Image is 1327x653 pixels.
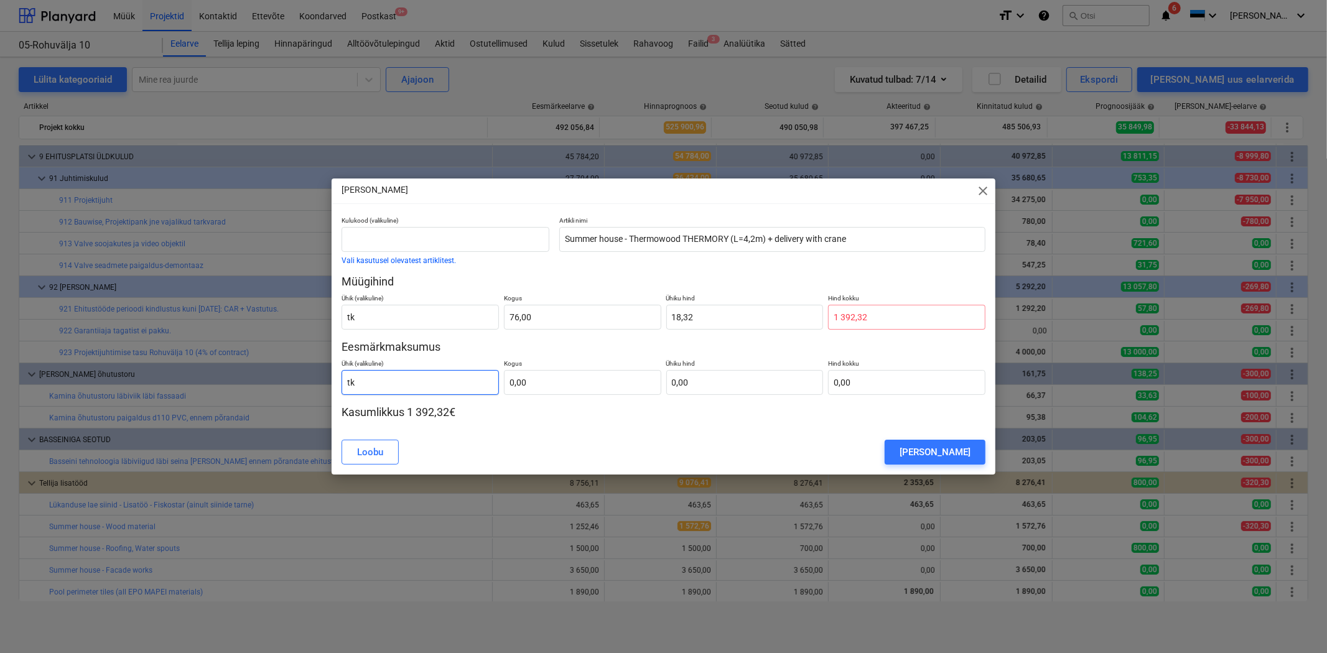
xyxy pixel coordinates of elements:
[357,444,383,460] div: Loobu
[900,444,971,460] div: [PERSON_NAME]
[828,359,985,370] p: Hind kokku
[342,440,399,465] button: Loobu
[342,294,499,305] p: Ühik (valikuline)
[342,216,549,227] p: Kulukood (valikuline)
[342,359,499,370] p: Ühik (valikuline)
[342,183,408,197] p: [PERSON_NAME]
[342,274,985,289] p: Müügihind
[666,294,824,305] p: Ühiku hind
[975,183,990,198] span: close
[342,405,985,420] p: Kasumlikkus 1 392,32€
[342,340,985,354] p: Eesmärkmaksumus
[666,359,824,370] p: Ühiku hind
[828,294,985,305] p: Hind kokku
[342,257,456,264] button: Vali kasutusel olevatest artiklitest.
[559,216,985,227] p: Artikli nimi
[885,440,985,465] button: [PERSON_NAME]
[504,294,661,305] p: Kogus
[504,359,661,370] p: Kogus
